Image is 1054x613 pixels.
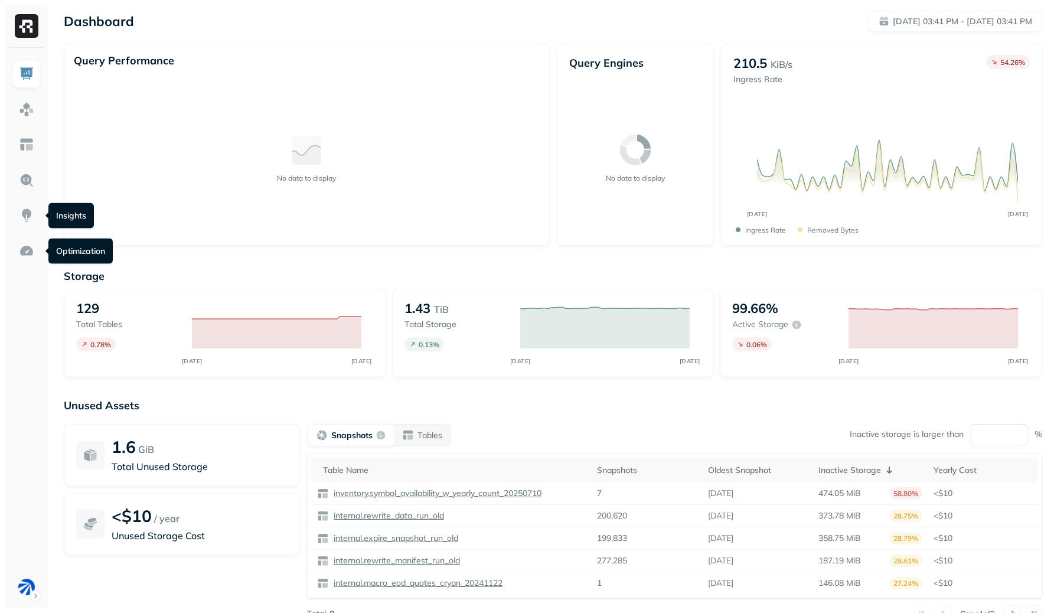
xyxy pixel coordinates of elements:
[818,465,881,476] p: Inactive Storage
[869,11,1042,32] button: [DATE] 03:41 PM - [DATE] 03:41 PM
[771,57,792,71] p: KiB/s
[746,340,767,349] p: 0.06 %
[19,172,34,188] img: Query Explorer
[818,510,861,521] p: 373.78 MiB
[708,510,733,521] p: [DATE]
[890,510,922,522] p: 28.75%
[112,529,288,543] p: Unused Storage Cost
[838,357,859,365] tspan: [DATE]
[76,300,99,317] p: 129
[112,459,288,474] p: Total Unused Storage
[934,510,1032,521] p: <$10
[317,488,329,500] img: table
[745,226,786,234] p: Ingress Rate
[597,578,602,589] p: 1
[1000,58,1025,67] p: 54.26 %
[417,430,442,441] p: Tables
[182,357,203,365] tspan: [DATE]
[48,239,113,264] div: Optimization
[404,319,508,330] p: Total storage
[15,14,38,38] img: Ryft
[679,357,700,365] tspan: [DATE]
[329,488,541,499] a: inventory.symbol_availability_w_yearly_count_20250710
[112,506,152,526] p: <$10
[317,555,329,567] img: table
[708,465,807,476] div: Oldest Snapshot
[818,488,861,499] p: 474.05 MiB
[64,13,134,30] p: Dashboard
[138,442,154,457] p: GiB
[746,210,767,218] tspan: [DATE]
[597,555,627,566] p: 277,285
[893,16,1032,27] p: [DATE] 03:41 PM - [DATE] 03:41 PM
[597,510,627,521] p: 200,620
[19,102,34,117] img: Assets
[317,578,329,589] img: table
[850,429,964,440] p: Inactive storage is larger than
[329,533,458,544] a: internal.expire_snapshot_run_old
[597,533,627,544] p: 199,833
[510,357,530,365] tspan: [DATE]
[331,555,460,566] p: internal.rewrite_manifest_run_old
[597,465,696,476] div: Snapshots
[419,340,439,349] p: 0.13 %
[818,533,861,544] p: 358.75 MiB
[733,55,767,71] p: 210.5
[19,66,34,81] img: Dashboard
[934,533,1032,544] p: <$10
[277,174,336,182] p: No data to display
[1007,357,1028,365] tspan: [DATE]
[934,555,1032,566] p: <$10
[48,203,94,229] div: Insights
[890,532,922,544] p: 28.79%
[1007,210,1028,218] tspan: [DATE]
[351,357,372,365] tspan: [DATE]
[404,300,430,317] p: 1.43
[708,533,733,544] p: [DATE]
[74,54,174,67] p: Query Performance
[818,578,861,589] p: 146.08 MiB
[818,555,861,566] p: 187.19 MiB
[329,555,460,566] a: internal.rewrite_manifest_run_old
[18,579,35,595] img: BAM
[331,510,444,521] p: internal.rewrite_data_run_old
[154,511,180,526] p: / year
[708,555,733,566] p: [DATE]
[890,555,922,567] p: 28.61%
[708,578,733,589] p: [DATE]
[76,319,180,330] p: Total tables
[597,488,602,499] p: 7
[934,488,1032,499] p: <$10
[807,226,859,234] p: Removed bytes
[434,302,449,317] p: TiB
[317,533,329,544] img: table
[64,399,1042,412] p: Unused Assets
[934,465,1032,476] div: Yearly Cost
[317,510,329,522] img: table
[890,577,922,589] p: 27.24%
[64,269,1042,283] p: Storage
[569,56,701,70] p: Query Engines
[331,533,458,544] p: internal.expire_snapshot_run_old
[331,488,541,499] p: inventory.symbol_availability_w_yearly_count_20250710
[331,430,373,441] p: Snapshots
[1035,429,1042,440] p: %
[606,174,665,182] p: No data to display
[329,510,444,521] a: internal.rewrite_data_run_old
[331,578,502,589] p: internal.macro_eod_quotes_cryan_20241122
[890,487,922,500] p: 58.80%
[112,436,136,457] p: 1.6
[329,578,502,589] a: internal.macro_eod_quotes_cryan_20241122
[708,488,733,499] p: [DATE]
[732,300,778,317] p: 99.66%
[732,319,788,330] p: Active storage
[19,137,34,152] img: Asset Explorer
[323,465,585,476] div: Table Name
[19,243,34,259] img: Optimization
[90,340,111,349] p: 0.78 %
[934,578,1032,589] p: <$10
[19,208,34,223] img: Insights
[733,74,792,85] p: Ingress Rate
